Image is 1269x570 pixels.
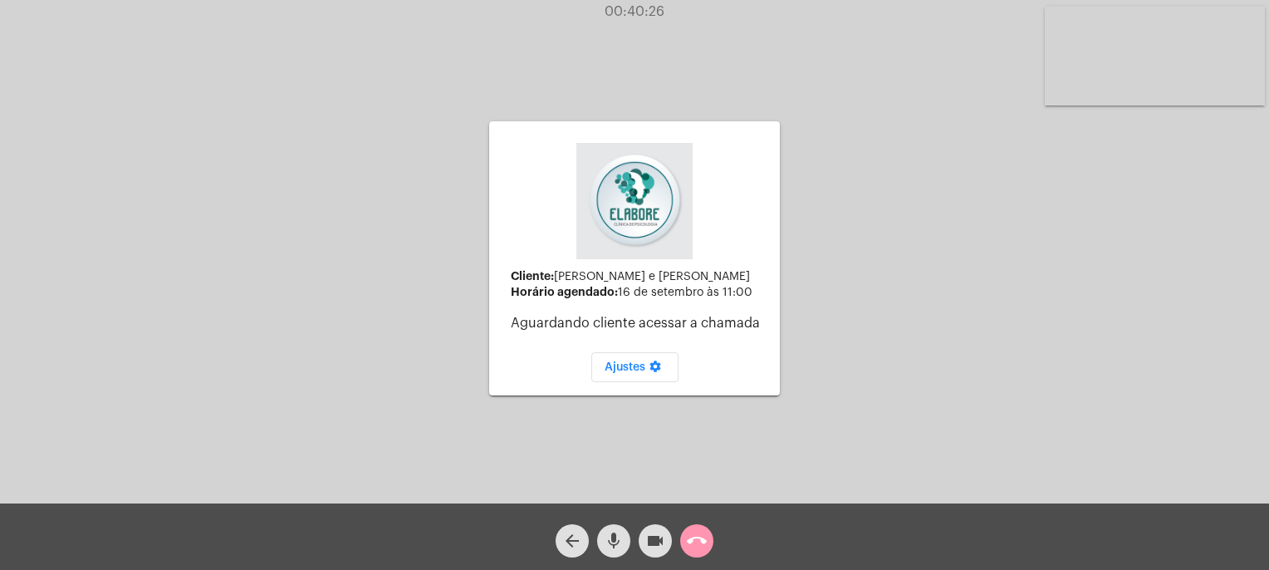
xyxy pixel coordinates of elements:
[604,531,624,551] mat-icon: mic
[645,360,665,380] mat-icon: settings
[511,286,767,299] div: 16 de setembro às 11:00
[576,143,693,259] img: 4c6856f8-84c7-1050-da6c-cc5081a5dbaf.jpg
[562,531,582,551] mat-icon: arrow_back
[511,316,767,331] p: Aguardando cliente acessar a chamada
[605,361,665,373] span: Ajustes
[511,286,618,297] strong: Horário agendado:
[645,531,665,551] mat-icon: videocam
[511,270,767,283] div: [PERSON_NAME] e [PERSON_NAME]
[687,531,707,551] mat-icon: call_end
[591,352,679,382] button: Ajustes
[605,5,664,18] span: 00:40:26
[511,270,554,282] strong: Cliente:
